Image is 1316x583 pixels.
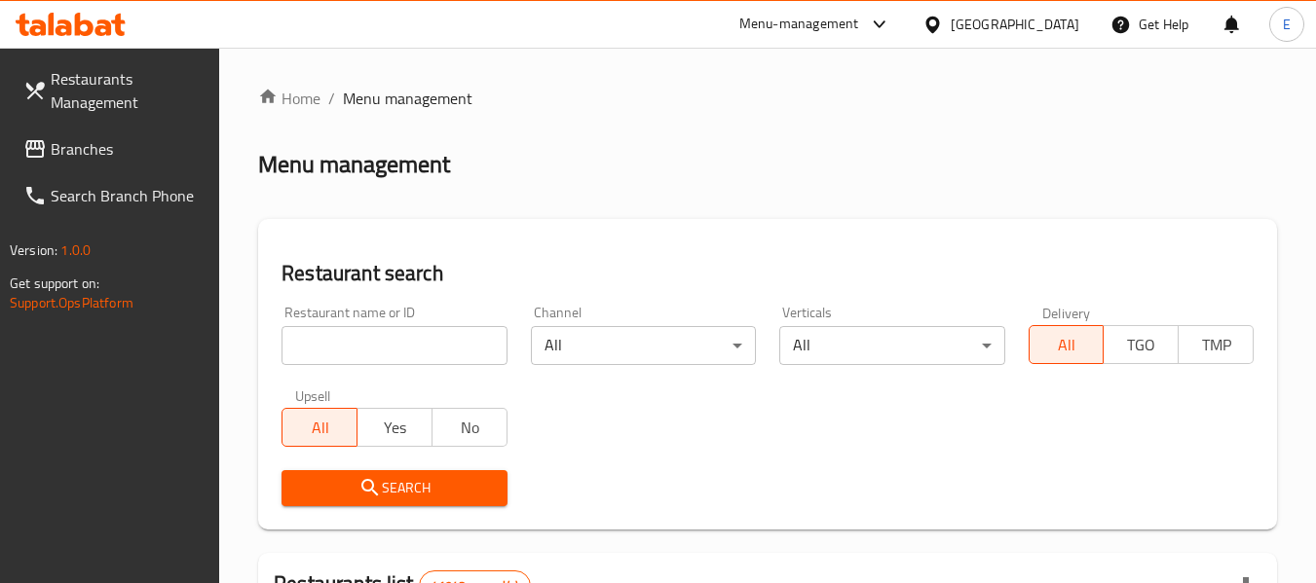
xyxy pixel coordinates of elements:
[51,67,205,114] span: Restaurants Management
[282,326,507,365] input: Search for restaurant name or ID..
[531,326,756,365] div: All
[357,408,432,447] button: Yes
[282,408,357,447] button: All
[1283,14,1291,35] span: E
[739,13,859,36] div: Menu-management
[8,126,220,172] a: Branches
[328,87,335,110] li: /
[1042,306,1091,319] label: Delivery
[60,237,91,263] span: 1.0.0
[432,408,508,447] button: No
[282,259,1254,288] h2: Restaurant search
[295,388,331,402] label: Upsell
[779,326,1004,365] div: All
[1186,331,1246,359] span: TMP
[1029,325,1105,364] button: All
[51,137,205,161] span: Branches
[1037,331,1097,359] span: All
[1111,331,1171,359] span: TGO
[343,87,472,110] span: Menu management
[297,476,491,500] span: Search
[10,237,57,263] span: Version:
[10,271,99,296] span: Get support on:
[1103,325,1179,364] button: TGO
[10,290,133,315] a: Support.OpsPlatform
[258,87,320,110] a: Home
[282,470,507,506] button: Search
[365,414,425,442] span: Yes
[258,149,450,180] h2: Menu management
[51,184,205,207] span: Search Branch Phone
[1178,325,1254,364] button: TMP
[8,172,220,219] a: Search Branch Phone
[8,55,220,126] a: Restaurants Management
[951,14,1079,35] div: [GEOGRAPHIC_DATA]
[440,414,500,442] span: No
[290,414,350,442] span: All
[258,87,1277,110] nav: breadcrumb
